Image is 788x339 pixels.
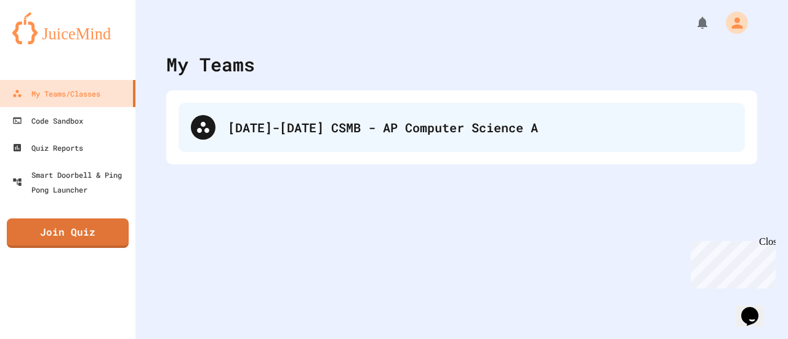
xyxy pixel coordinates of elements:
div: My Teams/Classes [12,86,100,101]
div: [DATE]-[DATE] CSMB - AP Computer Science A [228,118,733,137]
div: My Notifications [672,12,713,33]
div: Quiz Reports [12,140,83,155]
div: My Teams [166,50,255,78]
iframe: chat widget [736,290,776,327]
img: logo-orange.svg [12,12,123,44]
a: Join Quiz [7,218,129,248]
iframe: chat widget [686,236,776,289]
div: Chat with us now!Close [5,5,85,78]
div: Smart Doorbell & Ping Pong Launcher [12,167,131,197]
div: [DATE]-[DATE] CSMB - AP Computer Science A [179,103,745,152]
div: Code Sandbox [12,113,83,128]
div: My Account [713,9,751,37]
